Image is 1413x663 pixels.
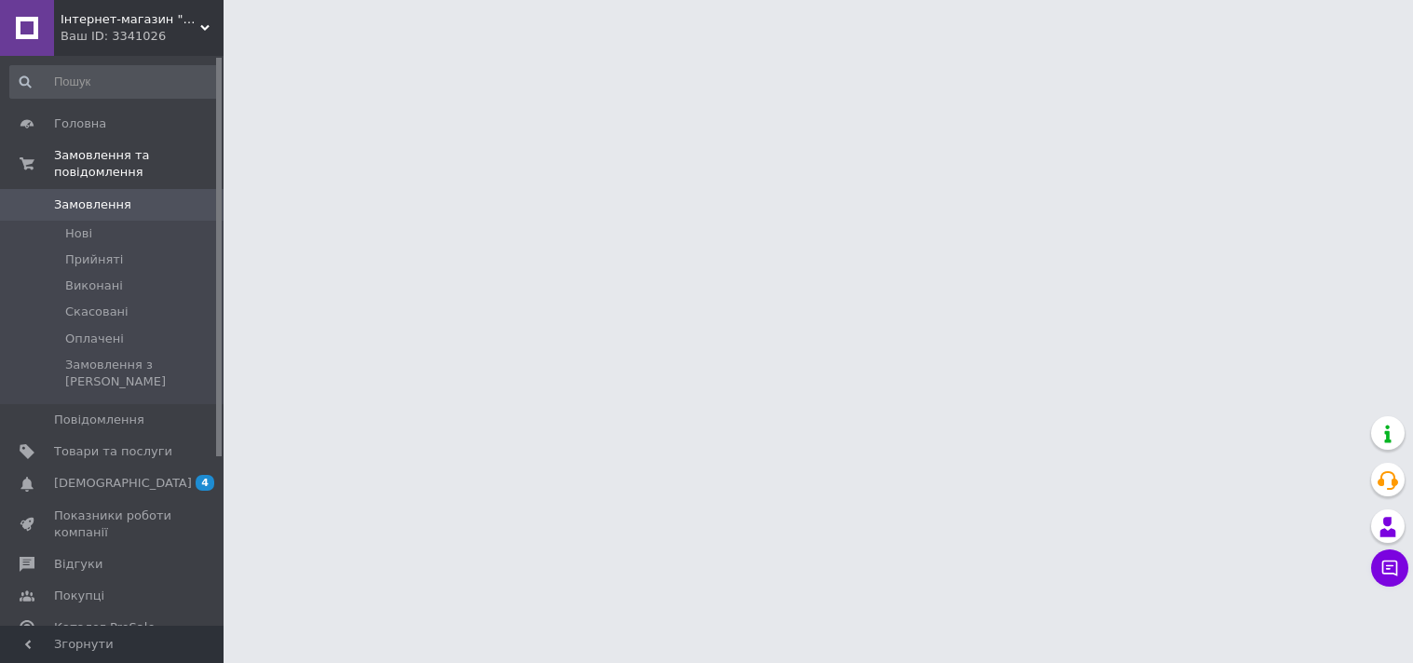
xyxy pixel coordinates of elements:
[61,11,200,28] span: Інтернет-магазин "Tactical Time™"
[54,443,172,460] span: Товари та послуги
[54,147,224,181] span: Замовлення та повідомлення
[65,331,124,347] span: Оплачені
[61,28,224,45] div: Ваш ID: 3341026
[54,412,144,428] span: Повідомлення
[65,225,92,242] span: Нові
[65,357,218,390] span: Замовлення з [PERSON_NAME]
[65,277,123,294] span: Виконані
[65,251,123,268] span: Прийняті
[1371,549,1408,587] button: Чат з покупцем
[54,475,192,492] span: [DEMOGRAPHIC_DATA]
[9,65,220,99] input: Пошук
[54,115,106,132] span: Головна
[54,196,131,213] span: Замовлення
[54,588,104,604] span: Покупці
[54,507,172,541] span: Показники роботи компанії
[65,304,129,320] span: Скасовані
[54,619,155,636] span: Каталог ProSale
[196,475,214,491] span: 4
[54,556,102,573] span: Відгуки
